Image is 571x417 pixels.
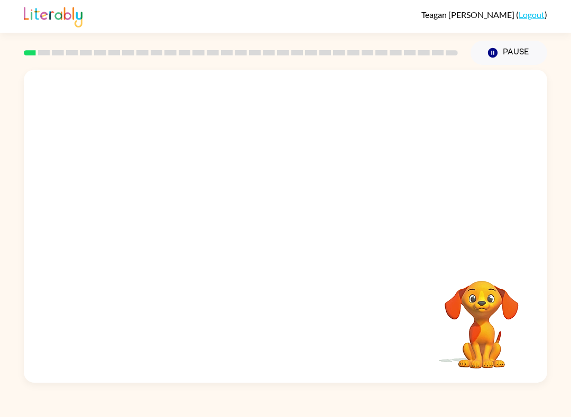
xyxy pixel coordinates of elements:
[421,10,516,20] span: Teagan [PERSON_NAME]
[24,4,82,27] img: Literably
[421,10,547,20] div: ( )
[519,10,545,20] a: Logout
[429,264,535,370] video: Your browser must support playing .mp4 files to use Literably. Please try using another browser.
[471,41,547,65] button: Pause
